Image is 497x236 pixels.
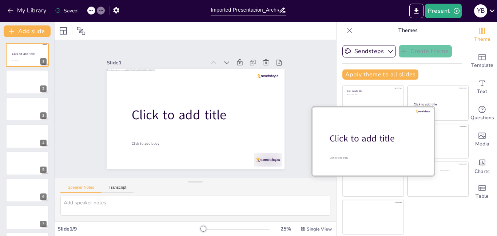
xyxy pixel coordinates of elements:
div: Get real-time input from your audience [468,100,497,127]
div: Click to add title [330,132,422,145]
div: Saved [55,7,77,14]
div: 2 [6,70,49,94]
div: 4 [40,140,47,146]
div: 5 [40,167,47,173]
span: Theme [474,35,490,43]
div: 3 [6,97,49,121]
span: Text [477,88,487,96]
button: Apply theme to all slides [342,69,418,80]
button: Create theme [399,45,452,57]
span: Click to add title [12,52,35,56]
button: y b [474,4,487,18]
input: Insert title [211,5,279,15]
div: Add images, graphics, shapes or video [468,127,497,153]
div: Click to add text [413,109,462,111]
div: 4 [6,124,49,148]
div: Click to add title [347,89,399,92]
button: My Library [5,5,49,16]
span: Position [77,27,86,35]
div: Add text boxes [468,74,497,100]
button: Sendsteps [342,45,396,57]
div: Click to add title [414,102,462,107]
div: 6 [40,193,47,200]
div: Click to add title [411,165,464,168]
div: y b [474,4,487,17]
div: Add ready made slides [468,48,497,74]
button: Transcript [102,185,134,193]
div: Click to add text [440,170,463,172]
span: Click to add body [12,60,19,61]
div: 3 [40,112,47,119]
span: Template [471,61,493,69]
div: Slide 1 [107,59,206,66]
div: Slide 1 / 9 [57,225,200,232]
span: Questions [470,114,494,122]
div: 6 [6,178,49,202]
span: Table [476,192,489,200]
button: Add slide [4,25,51,37]
span: Click to add title [132,106,226,124]
div: 1 [40,58,47,65]
div: Click to add title [411,127,464,130]
div: 25 % [277,225,294,232]
span: Single View [307,226,332,232]
div: Add charts and graphs [468,153,497,179]
span: Click to add body [132,141,159,146]
div: Click to add body [330,156,421,159]
p: Themes [355,22,460,39]
div: 7 [40,221,47,227]
div: 5 [6,151,49,175]
button: Present [425,4,461,18]
button: Export to PowerPoint [409,4,424,18]
button: Speaker Notes [60,185,102,193]
span: Charts [474,168,490,176]
div: Layout [57,25,69,37]
div: 1 [6,43,49,67]
span: Media [475,140,489,148]
div: Change the overall theme [468,22,497,48]
div: 7 [6,205,49,229]
div: Add a table [468,179,497,205]
div: Click to add text [347,94,399,96]
div: 2 [40,85,47,92]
